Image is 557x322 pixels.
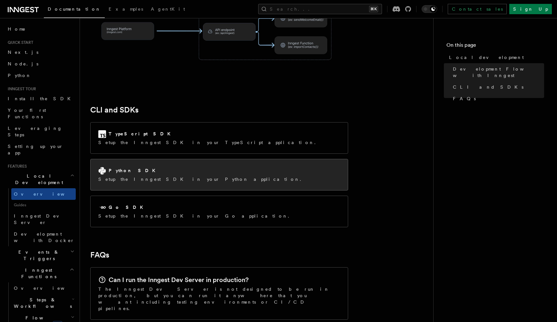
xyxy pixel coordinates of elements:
[11,210,76,228] a: Inngest Dev Server
[5,249,70,262] span: Events & Triggers
[5,246,76,264] button: Events & Triggers
[8,126,62,137] span: Leveraging Steps
[151,6,185,12] span: AgentKit
[5,86,36,92] span: Inngest tour
[109,167,159,174] h2: Python SDK
[5,58,76,70] a: Node.js
[5,40,33,45] span: Quick start
[109,6,143,12] span: Examples
[453,95,476,102] span: FAQs
[8,73,31,78] span: Python
[109,204,147,210] h2: Go SDK
[450,93,544,104] a: FAQs
[369,6,378,12] kbd: ⌘K
[5,267,70,280] span: Inngest Functions
[448,4,507,14] a: Contact sales
[90,250,109,259] a: FAQs
[8,50,38,55] span: Next.js
[450,81,544,93] a: CLI and SDKs
[5,93,76,104] a: Install the SDK
[11,294,76,312] button: Steps & Workflows
[14,213,69,225] span: Inngest Dev Server
[14,191,80,197] span: Overview
[14,286,80,291] span: Overview
[5,23,76,35] a: Home
[8,61,38,66] span: Node.js
[44,2,105,18] a: Documentation
[5,164,27,169] span: Features
[446,41,544,52] h4: On this page
[11,297,72,309] span: Steps & Workflows
[147,2,189,17] a: AgentKit
[105,2,147,17] a: Examples
[14,231,74,243] span: Development with Docker
[90,196,348,227] a: Go SDKSetup the Inngest SDK in your Go application.
[453,84,523,90] span: CLI and SDKs
[5,122,76,141] a: Leveraging Steps
[5,188,76,246] div: Local Development
[90,159,348,190] a: Python SDKSetup the Inngest SDK in your Python application.
[48,6,101,12] span: Documentation
[8,108,46,119] span: Your first Functions
[449,54,524,61] span: Local development
[5,70,76,81] a: Python
[258,4,382,14] button: Search...⌘K
[90,122,348,154] a: TypeScript SDKSetup the Inngest SDK in your TypeScript application.
[450,63,544,81] a: Development Flow with Inngest
[11,188,76,200] a: Overview
[98,139,319,146] p: Setup the Inngest SDK in your TypeScript application.
[453,66,544,79] span: Development Flow with Inngest
[5,46,76,58] a: Next.js
[5,104,76,122] a: Your first Functions
[5,264,76,282] button: Inngest Functions
[5,141,76,159] a: Setting up your app
[5,170,76,188] button: Local Development
[109,275,249,284] h2: Can I run the Inngest Dev Server in production?
[8,96,74,101] span: Install the SDK
[98,176,305,182] p: Setup the Inngest SDK in your Python application.
[90,105,139,114] a: CLI and SDKs
[8,144,63,155] span: Setting up your app
[11,282,76,294] a: Overview
[109,131,174,137] h2: TypeScript SDK
[422,5,437,13] button: Toggle dark mode
[11,228,76,246] a: Development with Docker
[8,26,26,32] span: Home
[98,286,340,312] p: The Inngest Dev Server is not designed to be run in production, but you can run it anywhere that ...
[98,213,293,219] p: Setup the Inngest SDK in your Go application.
[5,173,70,186] span: Local Development
[11,200,76,210] span: Guides
[446,52,544,63] a: Local development
[509,4,552,14] a: Sign Up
